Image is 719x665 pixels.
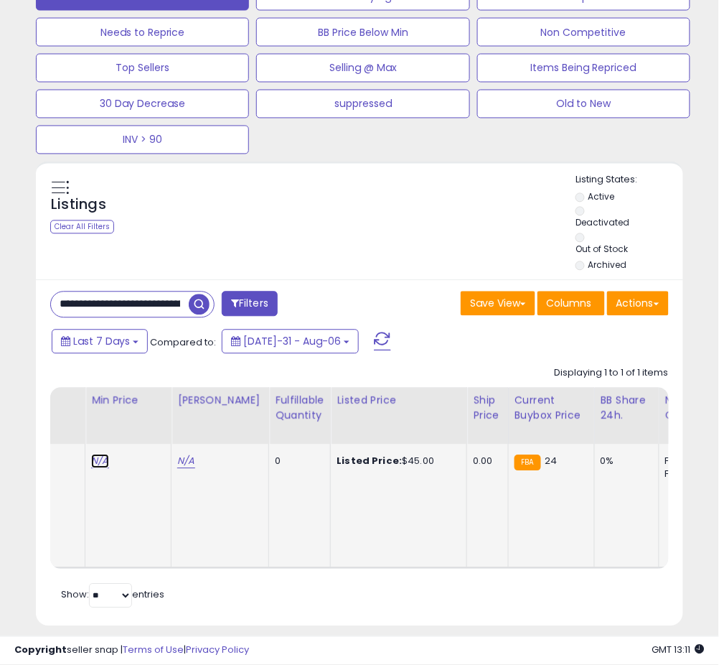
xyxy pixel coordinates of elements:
button: Non Competitive [477,18,690,47]
button: Needs to Reprice [36,18,249,47]
button: Columns [537,292,605,316]
div: FBM: 2 [665,468,713,481]
h5: Listings [51,195,106,215]
small: FBA [514,455,541,471]
a: N/A [177,455,194,469]
span: Show: entries [61,588,164,602]
button: Top Sellers [36,54,249,83]
button: Last 7 Days [52,330,148,354]
label: Out of Stock [575,243,628,256]
label: Active [588,191,614,203]
button: Old to New [477,90,690,118]
div: BB Share 24h. [601,394,653,424]
span: 24 [545,455,557,468]
label: Archived [588,259,626,271]
span: Columns [547,297,592,311]
div: Listed Price [337,394,461,409]
b: Listed Price: [337,455,402,468]
strong: Copyright [14,643,67,657]
a: N/A [91,455,108,469]
span: Compared to: [150,336,216,350]
button: Items Being Repriced [477,54,690,83]
div: seller snap | | [14,644,249,658]
div: FBA: 2 [665,455,713,468]
button: Save View [461,292,535,316]
button: Selling @ Max [256,54,469,83]
div: Clear All Filters [50,220,114,234]
button: 30 Day Decrease [36,90,249,118]
button: Filters [222,292,278,317]
span: Last 7 Days [73,335,130,349]
div: 0% [601,455,648,468]
button: Actions [607,292,669,316]
div: Num of Comp. [665,394,718,424]
span: 2025-08-14 13:11 GMT [652,643,705,657]
div: Ship Price [473,394,502,424]
div: $45.00 [337,455,456,468]
div: Min Price [91,394,165,409]
div: Current Buybox Price [514,394,588,424]
a: Privacy Policy [186,643,249,657]
div: Displaying 1 to 1 of 1 items [555,367,669,381]
div: [PERSON_NAME] [177,394,263,409]
div: 0.00 [473,455,497,468]
div: Fulfillable Quantity [275,394,324,424]
button: suppressed [256,90,469,118]
p: Listing States: [575,174,682,187]
button: BB Price Below Min [256,18,469,47]
label: Deactivated [575,217,629,229]
a: Terms of Use [123,643,184,657]
button: [DATE]-31 - Aug-06 [222,330,359,354]
span: [DATE]-31 - Aug-06 [243,335,341,349]
button: INV > 90 [36,126,249,154]
div: 0 [275,455,319,468]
